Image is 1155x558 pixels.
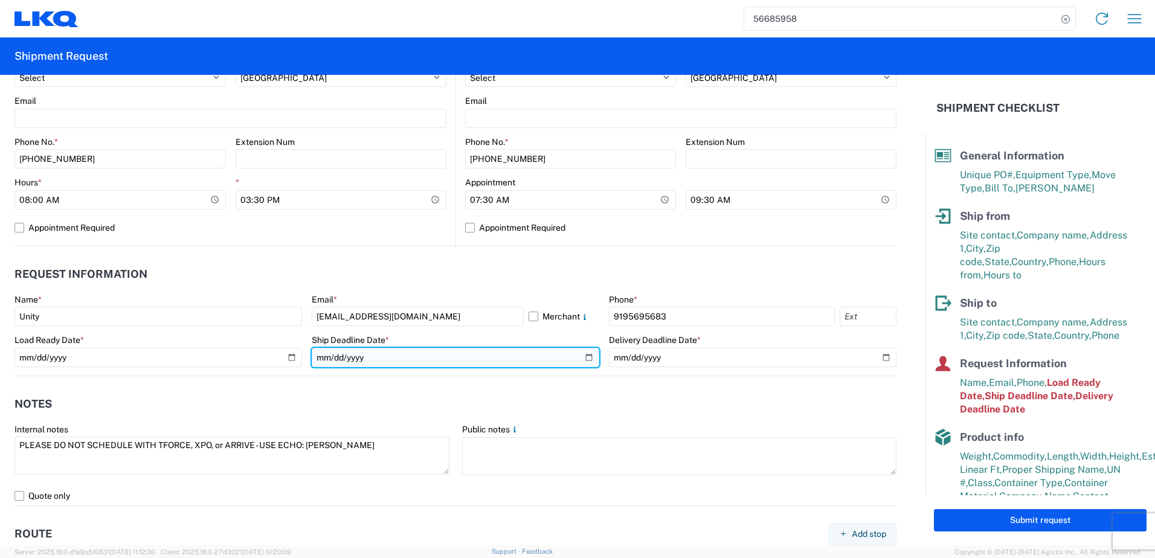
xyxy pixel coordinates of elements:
a: Support [492,548,522,555]
span: Hours to [983,269,1021,281]
span: Client: 2025.18.0-27d3021 [161,548,291,556]
span: Site contact, [960,316,1017,328]
span: Request Information [960,357,1067,370]
label: Email [312,294,337,305]
span: Company Name, [999,490,1073,502]
label: Extension Num [236,136,295,147]
label: Phone [609,294,637,305]
span: Unique PO#, [960,169,1015,181]
label: Merchant [529,307,599,326]
span: City, [966,243,986,254]
span: Commodity, [993,451,1047,462]
button: Add stop [829,523,896,545]
h2: Shipment Checklist [936,101,1060,115]
span: Height, [1109,451,1142,462]
h2: Shipment Request [14,49,108,63]
input: Shipment, tracking or reference number [744,7,1057,30]
label: Delivery Deadline Date [609,335,701,345]
label: Quote only [14,486,896,505]
a: Feedback [522,548,553,555]
span: Country, [1011,256,1049,268]
label: Load Ready Date [14,335,84,345]
span: Ship from [960,210,1010,222]
label: Hours [14,177,42,188]
h2: Request Information [14,268,147,280]
span: Bill To, [985,182,1015,194]
label: Appointment [465,177,515,188]
input: Ext [840,307,896,326]
span: Name, [960,377,989,388]
span: Company name, [1017,316,1090,328]
label: Email [14,95,36,106]
label: Extension Num [686,136,745,147]
span: Server: 2025.18.0-d1e9a510831 [14,548,155,556]
span: Ship Deadline Date, [985,390,1075,402]
span: Ship to [960,297,997,309]
label: Appointment Required [14,218,446,237]
span: [DATE] 10:20:09 [242,548,291,556]
span: Proper Shipping Name, [1002,464,1107,475]
label: Name [14,294,42,305]
span: Width, [1080,451,1109,462]
label: Ship Deadline Date [312,335,389,345]
span: Country, [1054,330,1092,341]
label: Phone No. [465,136,509,147]
span: Zip code, [986,330,1028,341]
span: State, [1028,330,1054,341]
span: Product info [960,431,1024,443]
span: General Information [960,149,1064,162]
span: Equipment Type, [1015,169,1092,181]
label: Phone No. [14,136,58,147]
span: Phone, [1017,377,1047,388]
span: Length, [1047,451,1080,462]
span: Add stop [852,528,886,540]
h2: Route [14,528,52,540]
span: Company name, [1017,229,1090,241]
span: Weight, [960,451,993,462]
span: Site contact, [960,229,1017,241]
span: Class, [968,477,994,489]
span: Container Type, [994,477,1064,489]
label: Internal notes [14,424,68,435]
h2: Notes [14,398,52,410]
span: [DATE] 11:12:30 [110,548,155,556]
label: Email [465,95,487,106]
span: City, [966,330,986,341]
span: State, [985,256,1011,268]
span: Copyright © [DATE]-[DATE] Agistix Inc., All Rights Reserved [954,547,1141,557]
label: Public notes [462,424,520,435]
span: [PERSON_NAME] [1015,182,1095,194]
label: Appointment Required [465,218,896,237]
span: Phone [1092,330,1119,341]
button: Submit request [934,509,1147,531]
span: Phone, [1049,256,1079,268]
span: Email, [989,377,1017,388]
